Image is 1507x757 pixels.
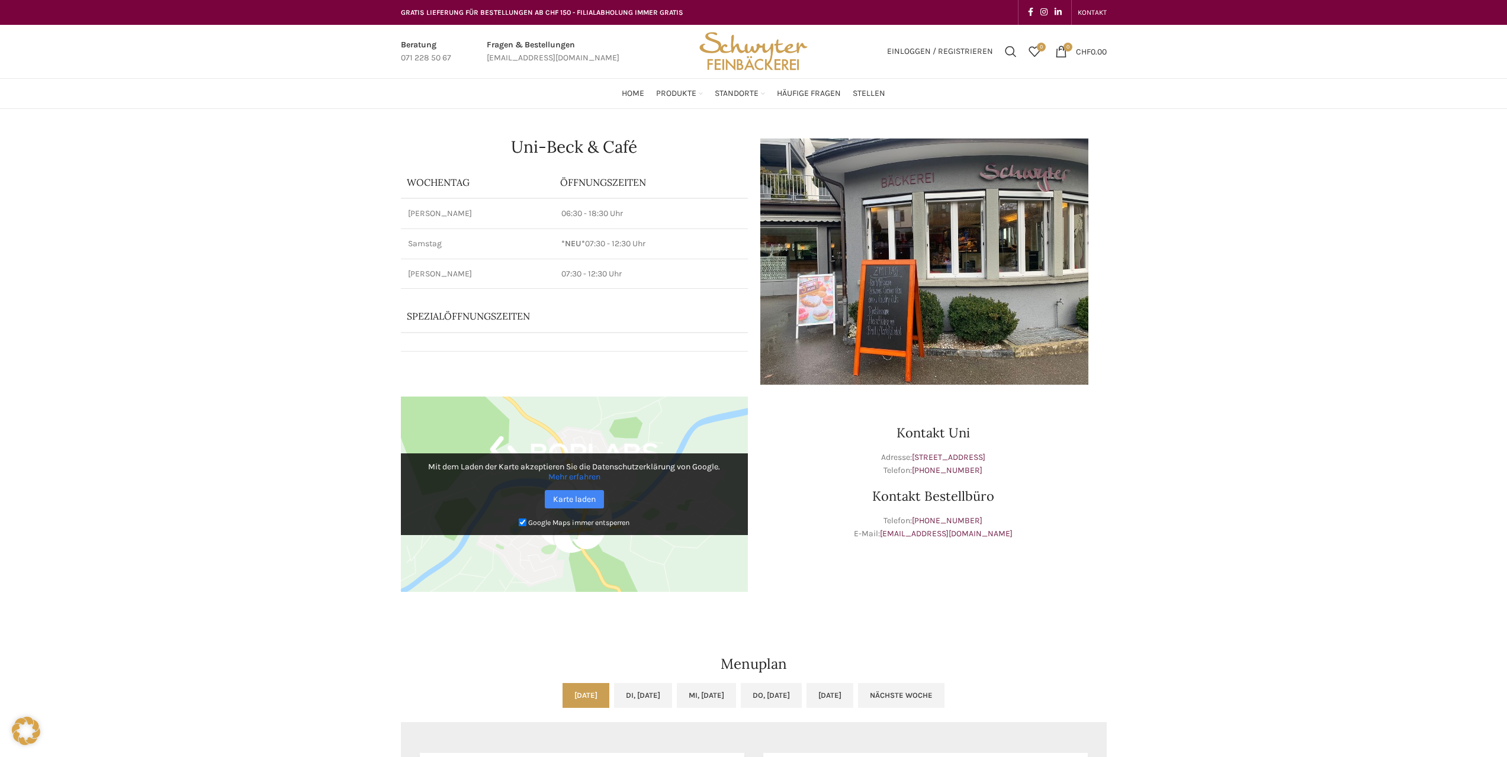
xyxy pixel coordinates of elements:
[1049,40,1113,63] a: 0 CHF0.00
[395,82,1113,105] div: Main navigation
[401,38,451,65] a: Infobox link
[881,40,999,63] a: Einloggen / Registrieren
[408,208,548,220] p: [PERSON_NAME]
[853,88,885,99] span: Stellen
[1072,1,1113,24] div: Secondary navigation
[880,529,1013,539] a: [EMAIL_ADDRESS][DOMAIN_NAME]
[1037,43,1046,51] span: 0
[561,268,740,280] p: 07:30 - 12:30 Uhr
[401,657,1107,671] h2: Menuplan
[695,25,811,78] img: Bäckerei Schwyter
[1037,4,1051,21] a: Instagram social link
[806,683,853,708] a: [DATE]
[912,452,985,462] a: [STREET_ADDRESS]
[677,683,736,708] a: Mi, [DATE]
[622,82,644,105] a: Home
[545,490,604,508] a: Karte laden
[1076,46,1091,56] span: CHF
[887,47,993,56] span: Einloggen / Registrieren
[408,238,548,250] p: Samstag
[407,310,709,323] p: Spezialöffnungszeiten
[401,138,748,155] h1: Uni-Beck & Café
[777,88,841,99] span: Häufige Fragen
[548,472,600,482] a: Mehr erfahren
[760,451,1107,478] p: Adresse: Telefon:
[715,82,765,105] a: Standorte
[760,426,1107,439] h3: Kontakt Uni
[561,208,740,220] p: 06:30 - 18:30 Uhr
[560,176,741,189] p: ÖFFNUNGSZEITEN
[409,462,740,482] p: Mit dem Laden der Karte akzeptieren Sie die Datenschutzerklärung von Google.
[1076,46,1107,56] bdi: 0.00
[853,82,885,105] a: Stellen
[741,683,802,708] a: Do, [DATE]
[656,88,696,99] span: Produkte
[622,88,644,99] span: Home
[408,268,548,280] p: [PERSON_NAME]
[614,683,672,708] a: Di, [DATE]
[656,82,703,105] a: Produkte
[563,683,609,708] a: [DATE]
[760,514,1107,541] p: Telefon: E-Mail:
[528,518,629,526] small: Google Maps immer entsperren
[561,238,740,250] p: 07:30 - 12:30 Uhr
[999,40,1023,63] a: Suchen
[1051,4,1065,21] a: Linkedin social link
[1023,40,1046,63] div: Meine Wunschliste
[858,683,944,708] a: Nächste Woche
[487,38,619,65] a: Infobox link
[1063,43,1072,51] span: 0
[760,489,1107,502] h3: Kontakt Bestellbüro
[695,46,811,56] a: Site logo
[1078,1,1107,24] a: KONTAKT
[401,397,748,592] img: Google Maps
[401,8,683,17] span: GRATIS LIEFERUNG FÜR BESTELLUNGEN AB CHF 150 - FILIALABHOLUNG IMMER GRATIS
[407,176,549,189] p: Wochentag
[912,516,982,526] a: [PHONE_NUMBER]
[1023,40,1046,63] a: 0
[1024,4,1037,21] a: Facebook social link
[777,82,841,105] a: Häufige Fragen
[519,518,526,526] input: Google Maps immer entsperren
[912,465,982,475] a: [PHONE_NUMBER]
[715,88,759,99] span: Standorte
[1078,8,1107,17] span: KONTAKT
